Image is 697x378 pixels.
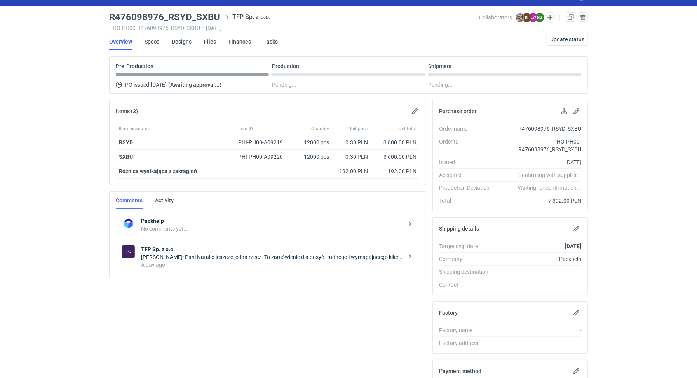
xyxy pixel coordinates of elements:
span: ( [168,82,170,88]
a: Activity [155,192,174,209]
div: Target ship date [439,242,496,250]
div: - [496,339,581,347]
div: Accepted [439,171,496,179]
a: Tasks [263,33,278,50]
a: Designs [172,33,192,50]
h2: Payment method [439,368,481,374]
div: PHI-PH00-A09220 [238,153,290,161]
div: Contact [439,281,496,289]
div: [PERSON_NAME]: Pani Natalio jeszcze jedna rzecz. To zamówienie dla dosyć trudnego i wymagającego ... [141,253,404,261]
button: Update status [547,33,588,45]
img: Michał Palasek [516,13,525,22]
span: Collaborators [479,14,512,21]
span: Quantity [311,126,329,132]
p: Production [272,63,299,69]
div: - [496,268,581,276]
figcaption: EW [528,13,538,22]
button: Edit payment method [572,366,581,376]
a: RSYD [119,139,133,145]
div: Pending... [428,80,581,89]
span: [DATE] [151,80,167,89]
div: 3 600.00 PLN [374,153,416,161]
a: Duplicate [566,12,575,22]
h2: Items (3) [116,108,138,114]
a: Overview [109,33,132,50]
span: Item nickname [119,126,150,132]
h2: Shipping details [439,226,479,232]
div: Packhelp [496,255,581,263]
h2: Factory [439,310,458,316]
div: 192.00 PLN [374,167,416,175]
button: Edit items [410,107,420,116]
a: Files [204,33,216,50]
a: Finances [228,33,251,50]
div: Issued [439,158,496,166]
div: PHI-PH00-A09219 [238,138,290,146]
a: Comments [116,192,143,209]
div: 12000 pcs [293,150,332,164]
div: TFP Sp. z o.o. [223,12,270,22]
figcaption: KI [522,13,531,22]
div: Company [439,255,496,263]
div: 192.00 PLN [335,167,368,175]
button: Cancel order [579,12,588,22]
button: Edit factory details [572,308,581,317]
div: 7 392.00 PLN [496,197,581,205]
div: Order ID [439,138,496,153]
span: Net total [398,126,416,132]
h2: Purchase order [439,108,477,114]
div: 0.30 PLN [335,153,368,161]
p: Pre-Production [116,63,153,69]
div: 3 600.00 PLN [374,138,416,146]
strong: TFP Sp. z o.o. [141,245,404,253]
div: PHO-PH00-R476098976_RSYD_SXBU [496,138,581,153]
div: TFP Sp. z o.o. [122,245,135,258]
span: Item ID [238,126,253,132]
button: Edit purchase order [572,107,581,116]
a: SXBU [119,154,133,160]
div: Factory address [439,339,496,347]
div: 12000 pcs [293,135,332,150]
button: Edit shipping details [572,224,581,233]
span: Unit price [348,126,368,132]
div: A day ago [141,261,404,269]
span: ) [220,82,221,88]
strong: Różnica wynikająca z zakrągleń [119,168,197,174]
h3: R476098976_RSYD_SXBU [109,12,220,22]
button: Edit collaborators [545,12,555,23]
strong: [DATE] [565,243,581,249]
div: Total [439,197,496,205]
img: Packhelp [122,217,135,230]
figcaption: NS [535,13,544,22]
span: Pending... [272,80,296,89]
div: 0.30 PLN [335,138,368,146]
div: PO issued [116,80,269,89]
div: Factory name [439,326,496,334]
div: Production Deviation [439,184,496,192]
div: [DATE] [496,158,581,166]
strong: Awaiting approval... [170,82,220,88]
div: R476098976_RSYD_SXBU [496,125,581,133]
em: Confirming with supplier... [518,172,581,178]
div: PHO-PH00-R476098976_RSYD_SXBU [DATE] [109,25,479,31]
p: Shipment [428,63,452,69]
div: No comments yet... [141,225,404,233]
span: Update status [550,37,584,42]
a: Specs [145,33,159,50]
figcaption: To [122,245,135,258]
div: Order name [439,125,496,133]
div: Shipping destination [439,268,496,276]
button: Download PO [559,107,569,116]
strong: Packhelp [141,217,404,225]
div: - [496,326,581,334]
span: • [202,25,204,31]
div: - [496,281,581,289]
em: Waiting for confirmation... [518,184,581,192]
